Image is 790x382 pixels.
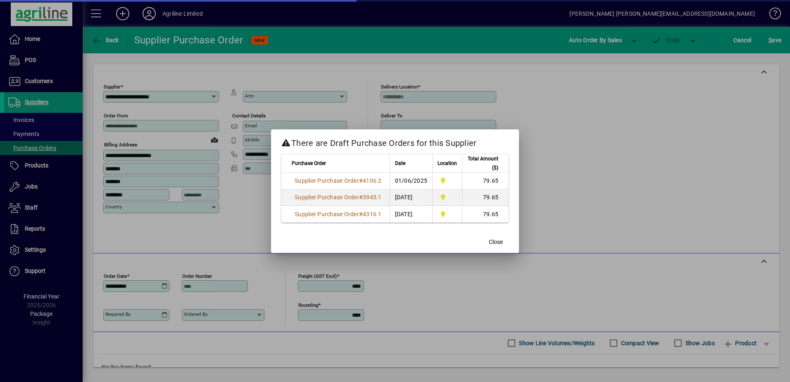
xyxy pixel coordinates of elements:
td: 01/06/2025 [390,173,433,189]
span: Close [489,238,503,246]
span: Supplier Purchase Order [295,177,359,184]
h2: There are Draft Purchase Orders for this Supplier [271,129,519,153]
td: 79.65 [462,173,509,189]
span: # [359,211,363,217]
span: # [359,194,363,201]
span: Dargaville [438,176,457,185]
span: Location [438,159,457,168]
span: 3945.1 [363,194,382,201]
td: [DATE] [390,206,433,222]
button: Close [483,235,509,250]
td: 79.65 [462,189,509,206]
span: Total Amount ($) [467,154,498,172]
span: Supplier Purchase Order [295,194,359,201]
span: Date [395,159,405,168]
span: 4106.2 [363,177,382,184]
a: Supplier Purchase Order#4106.2 [292,176,385,185]
span: 4316.1 [363,211,382,217]
a: Supplier Purchase Order#4316.1 [292,210,385,219]
span: Dargaville [438,193,457,202]
a: Supplier Purchase Order#3945.1 [292,193,385,202]
span: # [359,177,363,184]
span: Dargaville [438,210,457,219]
td: [DATE] [390,189,433,206]
td: 79.65 [462,206,509,222]
span: Supplier Purchase Order [295,211,359,217]
span: Purchase Order [292,159,326,168]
